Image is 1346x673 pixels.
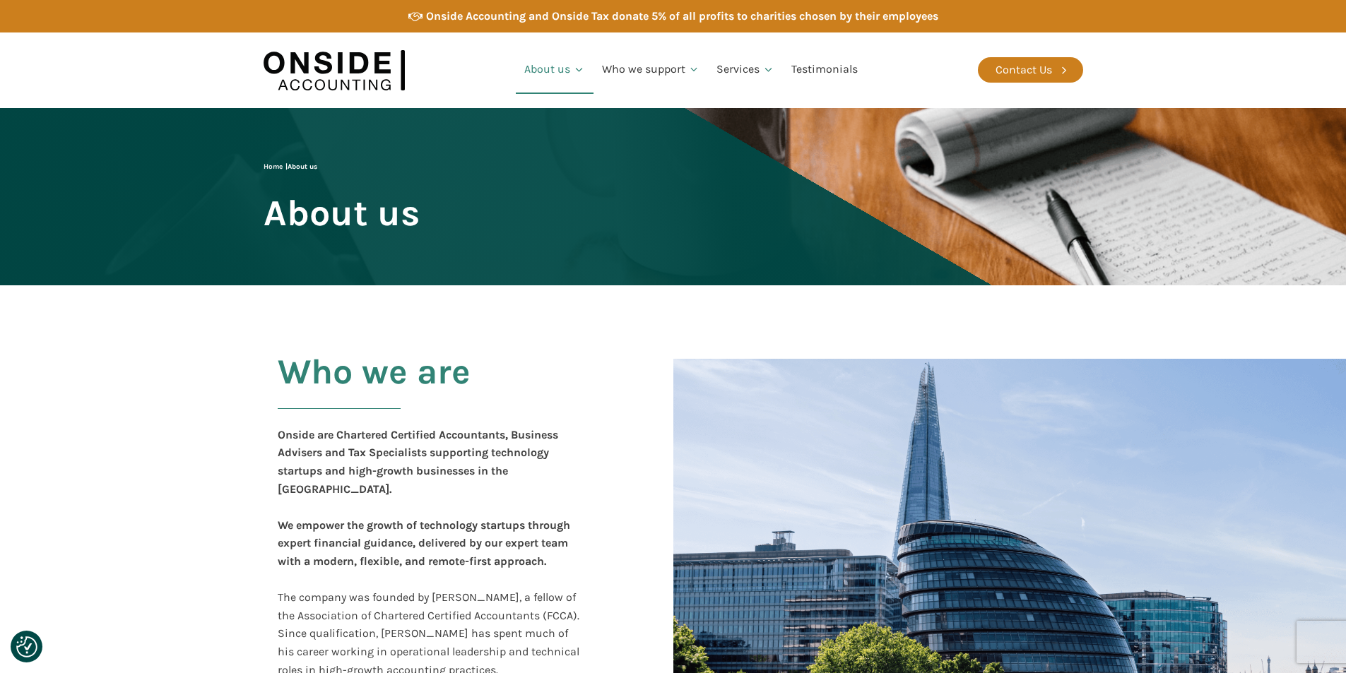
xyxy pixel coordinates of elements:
[708,46,783,94] a: Services
[278,428,558,496] b: Onside are Chartered Certified Accountants, Business Advisers and Tax Specialists supporting tech...
[16,636,37,657] img: Revisit consent button
[264,162,283,171] a: Home
[278,518,570,550] b: We empower the growth of technology startups through expert financial guidance
[594,46,709,94] a: Who we support
[278,536,568,568] b: , delivered by our expert team with a modern, flexible, and remote-first approach.
[516,46,594,94] a: About us
[16,636,37,657] button: Consent Preferences
[996,61,1052,79] div: Contact Us
[264,162,317,171] span: |
[264,193,420,232] span: About us
[978,57,1083,83] a: Contact Us
[783,46,866,94] a: Testimonials
[264,43,405,97] img: Onside Accounting
[288,162,317,171] span: About us
[278,352,471,426] h2: Who we are
[426,7,938,25] div: Onside Accounting and Onside Tax donate 5% of all profits to charities chosen by their employees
